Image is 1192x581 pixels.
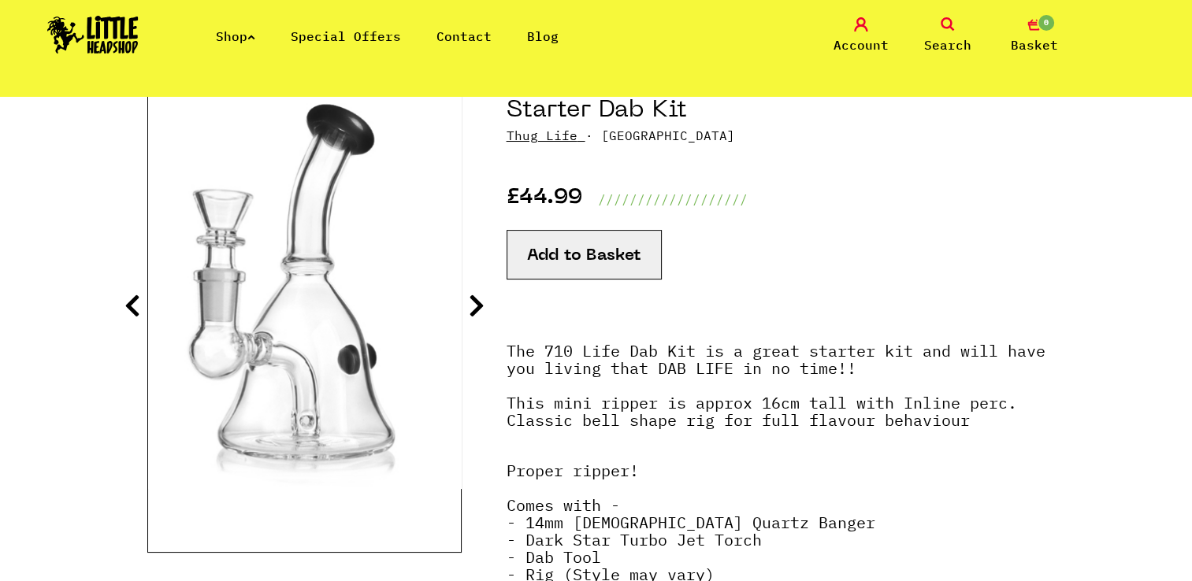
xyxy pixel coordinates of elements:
p: · [GEOGRAPHIC_DATA] [507,126,1045,145]
a: Shop [216,28,255,44]
h1: Starter Dab Kit [507,96,1045,126]
a: Contact [436,28,492,44]
img: Little Head Shop Logo [47,16,139,54]
a: Thug Life [507,128,577,143]
p: £44.99 [507,190,582,209]
a: Search [908,17,987,54]
p: /////////////////// [598,190,748,209]
span: Search [924,35,971,54]
strong: The 710 Life Dab Kit is a great starter kit and will have you living that DAB LIFE in no time!! T... [507,340,1045,431]
img: Starter Dab Kit image 2 [148,97,462,489]
button: Add to Basket [507,230,662,279]
a: Special Offers [291,28,401,44]
a: Blog [527,28,559,44]
span: Account [834,35,889,54]
a: 0 Basket [995,17,1074,54]
span: 0 [1037,13,1056,32]
span: Basket [1011,35,1058,54]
